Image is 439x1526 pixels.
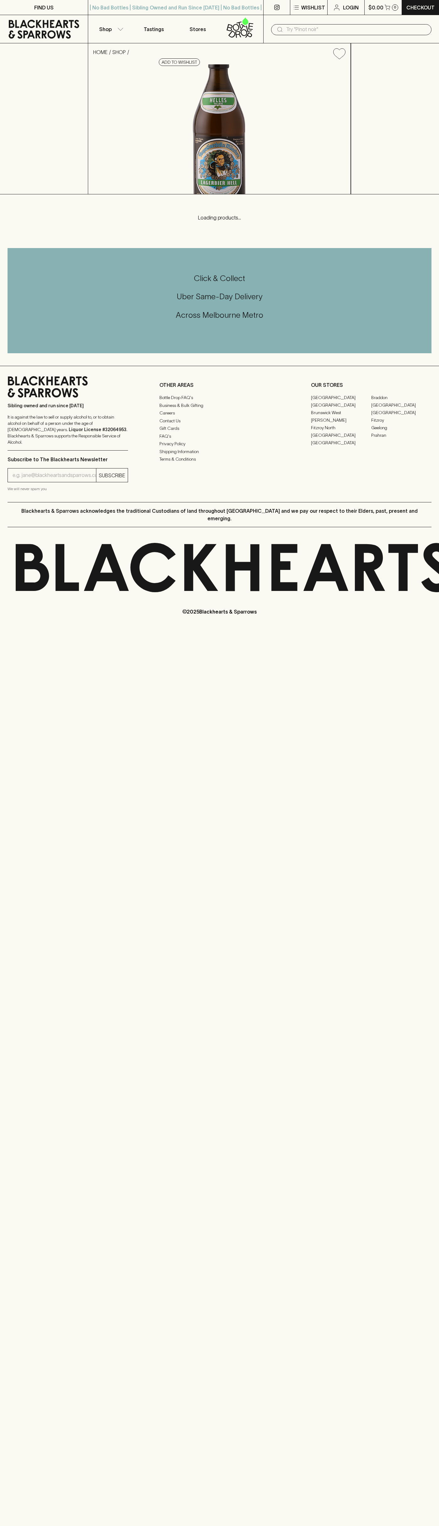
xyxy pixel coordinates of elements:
a: Business & Bulk Gifting [159,402,280,409]
p: SUBSCRIBE [99,472,125,479]
a: Terms & Conditions [159,456,280,463]
a: Bottle Drop FAQ's [159,394,280,402]
p: Sibling owned and run since [DATE] [8,403,128,409]
img: 75450.png [88,64,351,194]
button: Add to wishlist [159,58,200,66]
button: Add to wishlist [331,46,348,62]
button: Shop [88,15,132,43]
a: SHOP [112,49,126,55]
button: SUBSCRIBE [96,468,128,482]
p: Tastings [144,25,164,33]
a: Braddon [371,394,431,401]
h5: Uber Same-Day Delivery [8,291,431,302]
a: FAQ's [159,432,280,440]
div: Call to action block [8,248,431,353]
strong: Liquor License #32064953 [69,427,126,432]
a: [PERSON_NAME] [311,416,371,424]
p: Login [343,4,359,11]
p: Wishlist [301,4,325,11]
p: We will never spam you [8,486,128,492]
a: Fitzroy [371,416,431,424]
a: Gift Cards [159,425,280,432]
a: Prahran [371,431,431,439]
p: FIND US [34,4,54,11]
p: Blackhearts & Sparrows acknowledges the traditional Custodians of land throughout [GEOGRAPHIC_DAT... [12,507,427,522]
p: OTHER AREAS [159,381,280,389]
a: [GEOGRAPHIC_DATA] [311,401,371,409]
p: It is against the law to sell or supply alcohol to, or to obtain alcohol on behalf of a person un... [8,414,128,445]
a: Contact Us [159,417,280,425]
a: [GEOGRAPHIC_DATA] [311,431,371,439]
a: Fitzroy North [311,424,371,431]
p: OUR STORES [311,381,431,389]
h5: Click & Collect [8,273,431,284]
p: Stores [190,25,206,33]
input: e.g. jane@blackheartsandsparrows.com.au [13,470,96,480]
h5: Across Melbourne Metro [8,310,431,320]
p: Shop [99,25,112,33]
p: Subscribe to The Blackhearts Newsletter [8,456,128,463]
p: Checkout [406,4,435,11]
a: [GEOGRAPHIC_DATA] [311,394,371,401]
p: $0.00 [368,4,383,11]
a: HOME [93,49,108,55]
a: Stores [176,15,220,43]
a: Brunswick West [311,409,371,416]
a: [GEOGRAPHIC_DATA] [311,439,371,446]
a: Careers [159,409,280,417]
a: [GEOGRAPHIC_DATA] [371,401,431,409]
p: Loading products... [6,214,433,221]
a: Tastings [132,15,176,43]
a: [GEOGRAPHIC_DATA] [371,409,431,416]
p: 0 [394,6,396,9]
input: Try "Pinot noir" [286,24,426,35]
a: Privacy Policy [159,440,280,448]
a: Geelong [371,424,431,431]
a: Shipping Information [159,448,280,455]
